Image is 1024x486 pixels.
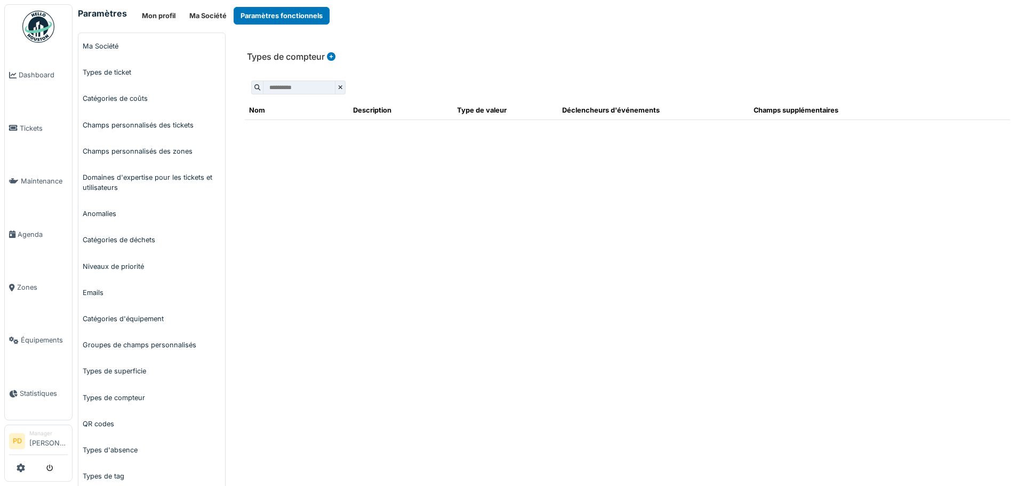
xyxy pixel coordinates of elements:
[78,201,225,227] a: Anomalies
[558,101,749,120] th: Déclencheurs d'événements
[453,101,558,120] th: Type de valeur
[78,138,225,164] a: Champs personnalisés des zones
[78,358,225,384] a: Types de superficie
[78,112,225,138] a: Champs personnalisés des tickets
[78,164,225,201] a: Domaines d'expertise pour les tickets et utilisateurs
[5,49,72,101] a: Dashboard
[18,229,68,240] span: Agenda
[78,59,225,85] a: Types de ticket
[78,9,127,19] h6: Paramètres
[5,314,72,367] a: Équipements
[21,176,68,186] span: Maintenance
[5,367,72,420] a: Statistiques
[5,261,72,314] a: Zones
[9,429,68,455] a: PD Manager[PERSON_NAME]
[17,282,68,292] span: Zones
[234,7,330,25] button: Paramètres fonctionnels
[29,429,68,437] div: Manager
[247,52,335,62] h6: Types de compteur
[78,33,225,59] a: Ma Société
[29,429,68,452] li: [PERSON_NAME]
[21,335,68,345] span: Équipements
[5,155,72,208] a: Maintenance
[78,437,225,463] a: Types d'absence
[5,101,72,154] a: Tickets
[78,306,225,332] a: Catégories d'équipement
[135,7,182,25] button: Mon profil
[749,101,918,120] th: Champs supplémentaires
[22,11,54,43] img: Badge_color-CXgf-gQk.svg
[78,385,225,411] a: Types de compteur
[78,332,225,358] a: Groupes de champs personnalisés
[5,208,72,260] a: Agenda
[78,280,225,306] a: Emails
[182,7,234,25] button: Ma Société
[19,70,68,80] span: Dashboard
[78,227,225,253] a: Catégories de déchets
[20,388,68,399] span: Statistiques
[9,433,25,449] li: PD
[78,253,225,280] a: Niveaux de priorité
[349,101,453,120] th: Description
[20,123,68,133] span: Tickets
[78,85,225,111] a: Catégories de coûts
[245,101,349,120] th: Nom
[78,411,225,437] a: QR codes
